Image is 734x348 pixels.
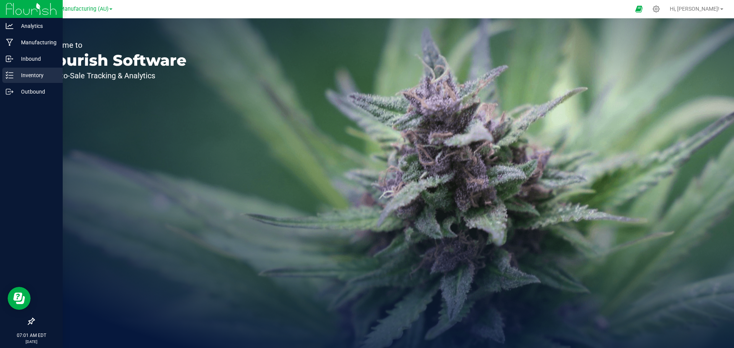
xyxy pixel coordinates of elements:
[6,55,13,63] inline-svg: Inbound
[41,72,187,79] p: Seed-to-Sale Tracking & Analytics
[651,5,661,13] div: Manage settings
[630,2,648,16] span: Open Ecommerce Menu
[6,88,13,95] inline-svg: Outbound
[13,87,59,96] p: Outbound
[6,22,13,30] inline-svg: Analytics
[41,53,187,68] p: Flourish Software
[6,71,13,79] inline-svg: Inventory
[44,6,109,12] span: Stash Manufacturing (AU)
[13,21,59,31] p: Analytics
[8,287,31,310] iframe: Resource center
[13,54,59,63] p: Inbound
[13,38,59,47] p: Manufacturing
[3,332,59,339] p: 07:01 AM EDT
[670,6,719,12] span: Hi, [PERSON_NAME]!
[6,39,13,46] inline-svg: Manufacturing
[41,41,187,49] p: Welcome to
[13,71,59,80] p: Inventory
[3,339,59,345] p: [DATE]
